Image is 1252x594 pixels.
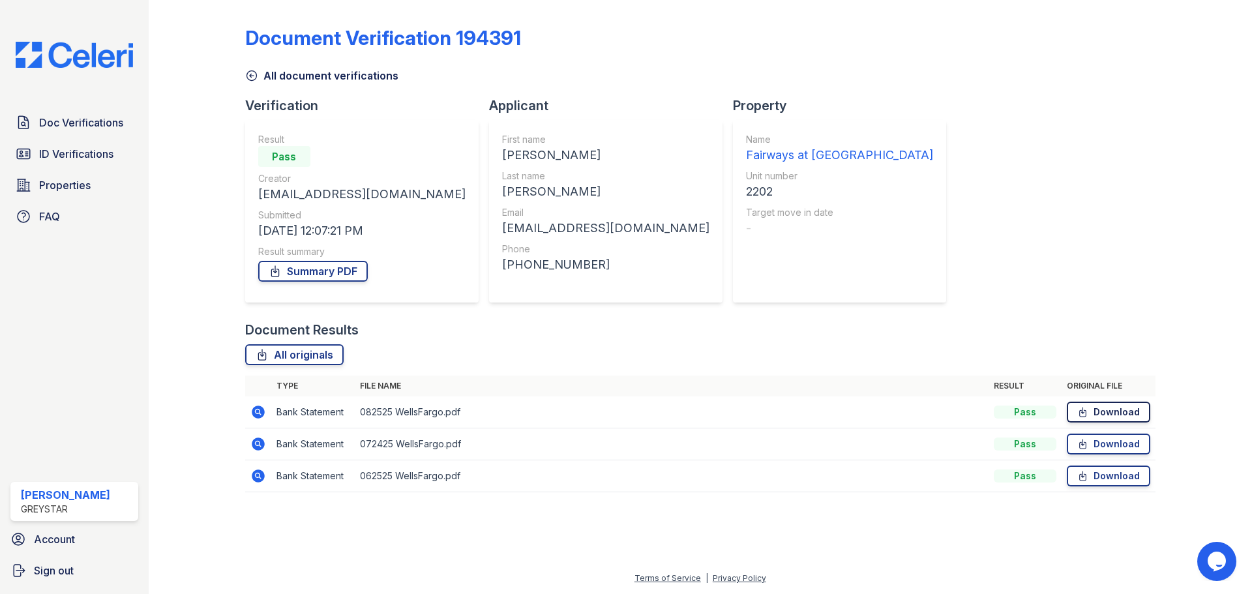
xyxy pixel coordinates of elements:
[989,376,1062,396] th: Result
[502,146,709,164] div: [PERSON_NAME]
[271,428,355,460] td: Bank Statement
[258,146,310,167] div: Pass
[271,460,355,492] td: Bank Statement
[258,222,466,240] div: [DATE] 12:07:21 PM
[258,209,466,222] div: Submitted
[355,376,989,396] th: File name
[1197,542,1239,581] iframe: chat widget
[39,209,60,224] span: FAQ
[5,42,143,68] img: CE_Logo_Blue-a8612792a0a2168367f1c8372b55b34899dd931a85d93a1a3d3e32e68fde9ad4.png
[258,261,368,282] a: Summary PDF
[21,487,110,503] div: [PERSON_NAME]
[634,573,701,583] a: Terms of Service
[502,206,709,219] div: Email
[245,68,398,83] a: All document verifications
[39,115,123,130] span: Doc Verifications
[245,26,521,50] div: Document Verification 194391
[502,219,709,237] div: [EMAIL_ADDRESS][DOMAIN_NAME]
[10,110,138,136] a: Doc Verifications
[245,344,344,365] a: All originals
[271,376,355,396] th: Type
[746,219,933,237] div: -
[245,321,359,339] div: Document Results
[746,183,933,201] div: 2202
[502,256,709,274] div: [PHONE_NUMBER]
[713,573,766,583] a: Privacy Policy
[502,170,709,183] div: Last name
[34,563,74,578] span: Sign out
[733,97,957,115] div: Property
[502,133,709,146] div: First name
[746,170,933,183] div: Unit number
[21,503,110,516] div: Greystar
[10,141,138,167] a: ID Verifications
[39,177,91,193] span: Properties
[39,146,113,162] span: ID Verifications
[994,438,1056,451] div: Pass
[5,526,143,552] a: Account
[746,133,933,146] div: Name
[258,245,466,258] div: Result summary
[994,406,1056,419] div: Pass
[1062,376,1155,396] th: Original file
[746,133,933,164] a: Name Fairways at [GEOGRAPHIC_DATA]
[10,203,138,230] a: FAQ
[502,183,709,201] div: [PERSON_NAME]
[994,469,1056,483] div: Pass
[271,396,355,428] td: Bank Statement
[706,573,708,583] div: |
[355,460,989,492] td: 062525 WellsFargo.pdf
[245,97,489,115] div: Verification
[746,146,933,164] div: Fairways at [GEOGRAPHIC_DATA]
[746,206,933,219] div: Target move in date
[258,185,466,203] div: [EMAIL_ADDRESS][DOMAIN_NAME]
[10,172,138,198] a: Properties
[1067,402,1150,423] a: Download
[258,172,466,185] div: Creator
[1067,434,1150,454] a: Download
[355,428,989,460] td: 072425 WellsFargo.pdf
[5,557,143,584] a: Sign out
[489,97,733,115] div: Applicant
[502,243,709,256] div: Phone
[34,531,75,547] span: Account
[258,133,466,146] div: Result
[355,396,989,428] td: 082525 WellsFargo.pdf
[1067,466,1150,486] a: Download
